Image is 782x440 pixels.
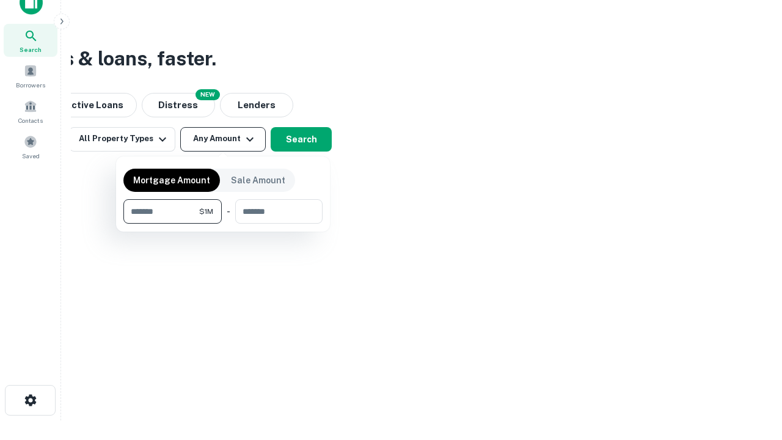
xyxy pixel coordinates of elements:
[199,206,213,217] span: $1M
[231,174,285,187] p: Sale Amount
[227,199,230,224] div: -
[133,174,210,187] p: Mortgage Amount
[721,342,782,401] iframe: Chat Widget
